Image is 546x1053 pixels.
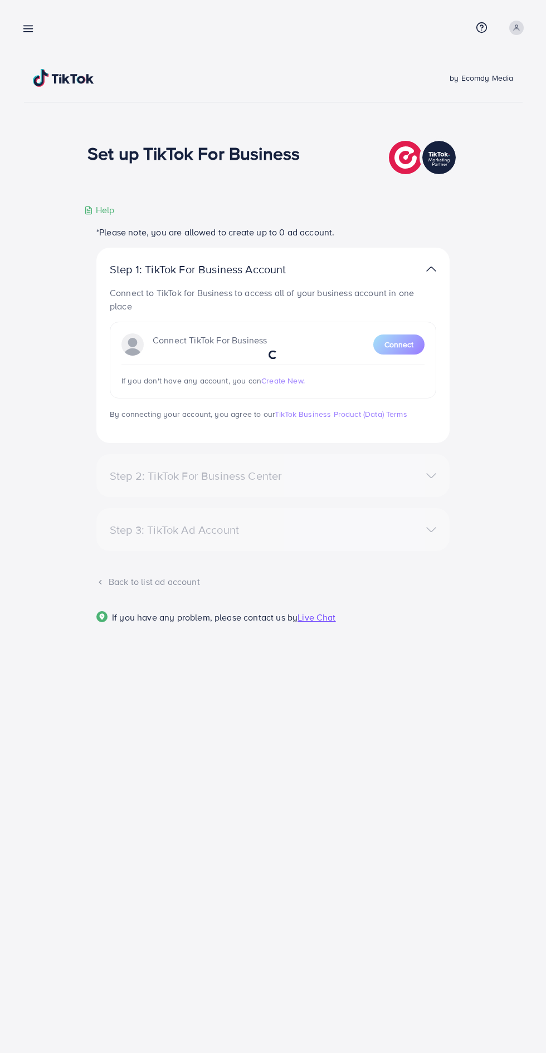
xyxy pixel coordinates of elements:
img: TikTok partner [426,261,436,277]
img: TikTok partner [389,138,459,177]
p: Step 1: TikTok For Business Account [110,263,321,276]
span: If you have any problem, please contact us by [112,611,298,623]
h1: Set up TikTok For Business [87,142,300,164]
span: Live Chat [298,611,335,623]
img: Popup guide [96,611,108,622]
img: TikTok [33,69,94,87]
span: by Ecomdy Media [450,72,513,83]
div: Back to list ad account [96,575,450,588]
div: Help [84,204,115,216]
p: *Please note, you are allowed to create up to 0 ad account. [96,225,450,239]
